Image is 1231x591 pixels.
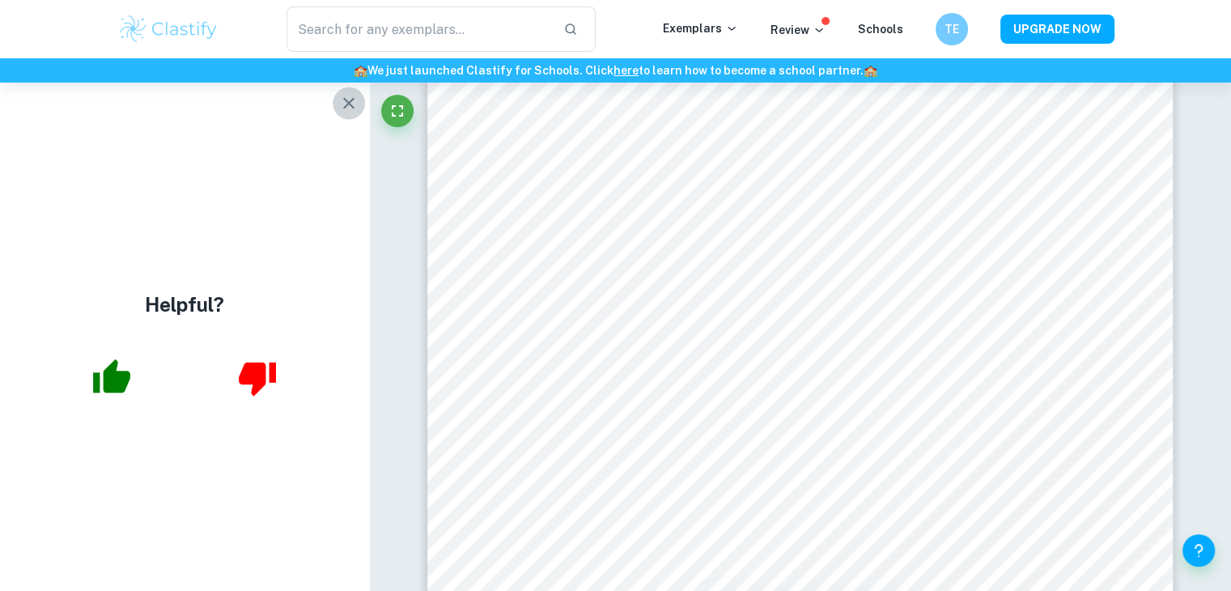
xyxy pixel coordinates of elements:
[858,23,903,36] a: Schools
[145,289,224,318] h4: Helpful?
[942,20,961,38] h6: TE
[287,6,551,52] input: Search for any exemplars...
[663,19,738,37] p: Exemplars
[770,21,826,39] p: Review
[354,64,367,77] span: 🏫
[613,64,639,77] a: here
[1000,15,1114,44] button: UPGRADE NOW
[381,95,414,127] button: Fullscreen
[3,62,1228,79] h6: We just launched Clastify for Schools. Click to learn how to become a school partner.
[117,13,220,45] img: Clastify logo
[864,64,877,77] span: 🏫
[1182,534,1215,567] button: Help and Feedback
[936,13,968,45] button: TE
